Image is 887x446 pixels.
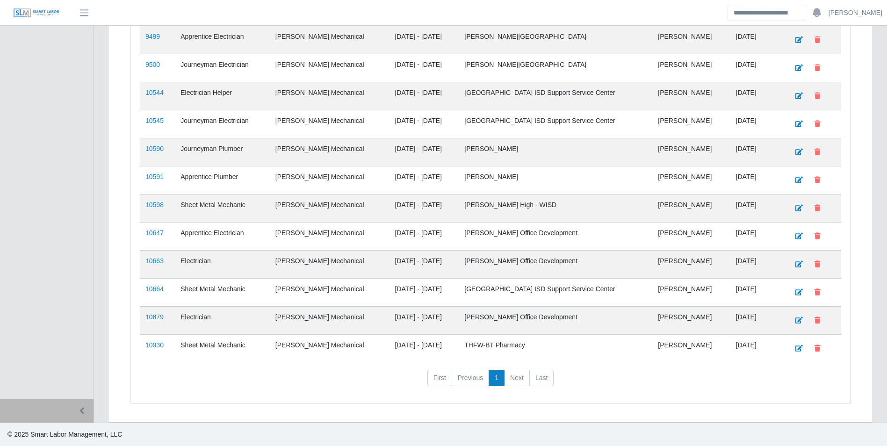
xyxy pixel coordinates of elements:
[389,278,459,306] td: [DATE] - [DATE]
[175,54,270,82] td: Journeyman Electrician
[175,250,270,278] td: Electrician
[270,194,389,222] td: [PERSON_NAME] Mechanical
[459,166,652,194] td: [PERSON_NAME]
[270,110,389,138] td: [PERSON_NAME] Mechanical
[389,138,459,166] td: [DATE] - [DATE]
[270,222,389,250] td: [PERSON_NAME] Mechanical
[389,166,459,194] td: [DATE] - [DATE]
[389,82,459,110] td: [DATE] - [DATE]
[459,138,652,166] td: [PERSON_NAME]
[459,278,652,306] td: [GEOGRAPHIC_DATA] ISD Support Service Center
[459,334,652,362] td: THFW-BT Pharmacy
[270,138,389,166] td: [PERSON_NAME] Mechanical
[13,8,60,18] img: SLM Logo
[140,370,841,394] nav: pagination
[145,229,164,237] a: 10647
[489,370,505,387] a: 1
[145,201,164,209] a: 10598
[270,306,389,334] td: [PERSON_NAME] Mechanical
[459,250,652,278] td: [PERSON_NAME] Office Development
[459,222,652,250] td: [PERSON_NAME] Office Development
[270,278,389,306] td: [PERSON_NAME] Mechanical
[730,194,784,222] td: [DATE]
[175,278,270,306] td: Sheet Metal Mechanic
[730,138,784,166] td: [DATE]
[145,173,164,180] a: 10591
[175,110,270,138] td: Journeyman Electrician
[270,334,389,362] td: [PERSON_NAME] Mechanical
[175,26,270,54] td: Apprentice Electrician
[389,194,459,222] td: [DATE] - [DATE]
[145,61,160,68] a: 9500
[270,54,389,82] td: [PERSON_NAME] Mechanical
[389,26,459,54] td: [DATE] - [DATE]
[175,138,270,166] td: Journeyman Plumber
[652,138,730,166] td: [PERSON_NAME]
[145,341,164,349] a: 10930
[459,306,652,334] td: [PERSON_NAME] Office Development
[652,250,730,278] td: [PERSON_NAME]
[145,145,164,152] a: 10590
[175,306,270,334] td: Electrician
[145,89,164,96] a: 10544
[652,54,730,82] td: [PERSON_NAME]
[459,194,652,222] td: [PERSON_NAME] High - WISD
[730,166,784,194] td: [DATE]
[730,54,784,82] td: [DATE]
[652,194,730,222] td: [PERSON_NAME]
[145,257,164,265] a: 10663
[730,250,784,278] td: [DATE]
[728,5,805,21] input: Search
[270,250,389,278] td: [PERSON_NAME] Mechanical
[730,110,784,138] td: [DATE]
[730,278,784,306] td: [DATE]
[270,26,389,54] td: [PERSON_NAME] Mechanical
[175,166,270,194] td: Apprentice Plumber
[145,313,164,321] a: 10879
[459,110,652,138] td: [GEOGRAPHIC_DATA] ISD Support Service Center
[389,250,459,278] td: [DATE] - [DATE]
[730,222,784,250] td: [DATE]
[270,166,389,194] td: [PERSON_NAME] Mechanical
[652,306,730,334] td: [PERSON_NAME]
[389,306,459,334] td: [DATE] - [DATE]
[459,54,652,82] td: [PERSON_NAME][GEOGRAPHIC_DATA]
[389,110,459,138] td: [DATE] - [DATE]
[652,110,730,138] td: [PERSON_NAME]
[145,117,164,124] a: 10545
[652,82,730,110] td: [PERSON_NAME]
[730,306,784,334] td: [DATE]
[652,26,730,54] td: [PERSON_NAME]
[730,26,784,54] td: [DATE]
[175,82,270,110] td: Electrician Helper
[652,222,730,250] td: [PERSON_NAME]
[389,334,459,362] td: [DATE] - [DATE]
[652,278,730,306] td: [PERSON_NAME]
[829,8,882,18] a: [PERSON_NAME]
[389,222,459,250] td: [DATE] - [DATE]
[459,82,652,110] td: [GEOGRAPHIC_DATA] ISD Support Service Center
[652,334,730,362] td: [PERSON_NAME]
[730,334,784,362] td: [DATE]
[145,285,164,293] a: 10664
[270,82,389,110] td: [PERSON_NAME] Mechanical
[175,194,270,222] td: Sheet Metal Mechanic
[652,166,730,194] td: [PERSON_NAME]
[730,82,784,110] td: [DATE]
[459,26,652,54] td: [PERSON_NAME][GEOGRAPHIC_DATA]
[389,54,459,82] td: [DATE] - [DATE]
[145,33,160,40] a: 9499
[175,334,270,362] td: Sheet Metal Mechanic
[175,222,270,250] td: Apprentice Electrician
[7,431,122,438] span: © 2025 Smart Labor Management, LLC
